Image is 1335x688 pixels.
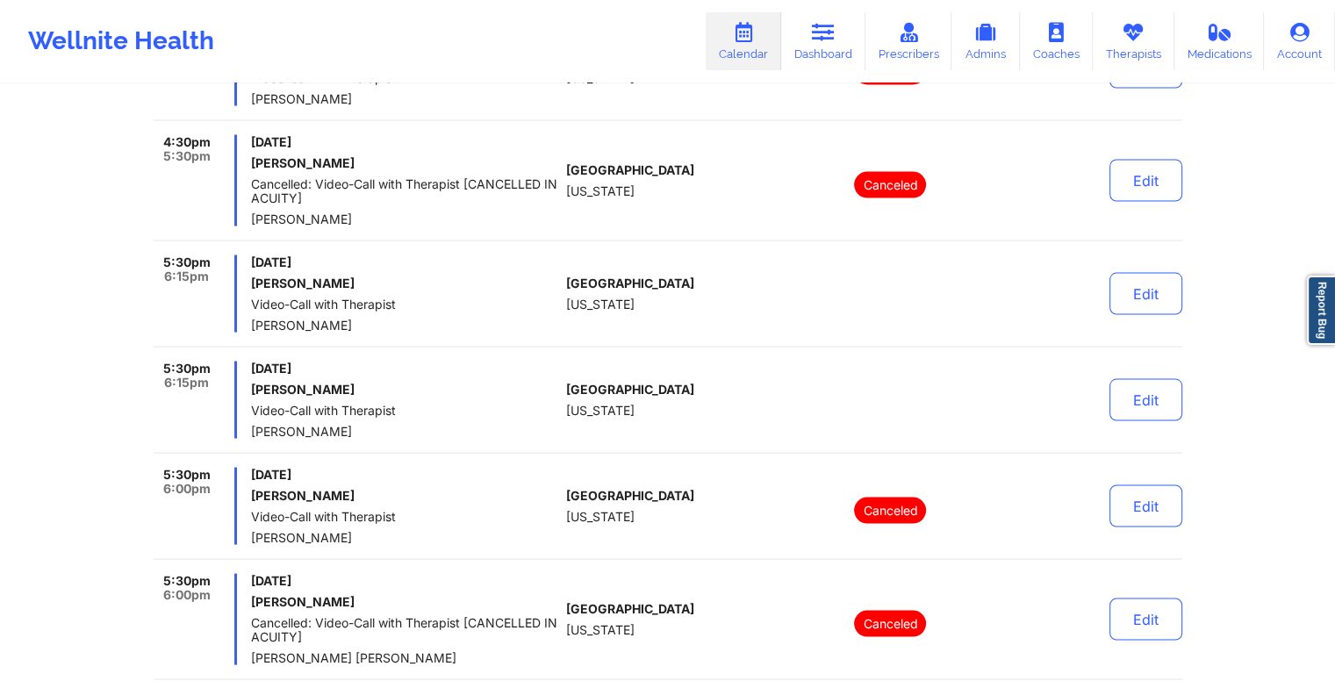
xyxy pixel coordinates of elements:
[251,510,559,524] span: Video-Call with Therapist
[163,468,211,482] span: 5:30pm
[251,92,559,106] span: [PERSON_NAME]
[251,616,559,644] span: Cancelled: Video-Call with Therapist [CANCELLED IN ACUITY]
[251,404,559,418] span: Video-Call with Therapist
[163,588,211,602] span: 6:00pm
[1109,598,1182,641] button: Edit
[1109,379,1182,421] button: Edit
[251,651,559,665] span: [PERSON_NAME] [PERSON_NAME]
[251,574,559,588] span: [DATE]
[854,611,926,637] p: Canceled
[163,149,211,163] span: 5:30pm
[163,362,211,376] span: 5:30pm
[706,12,781,70] a: Calendar
[1109,485,1182,527] button: Edit
[566,297,635,312] span: [US_STATE]
[251,177,559,205] span: Cancelled: Video-Call with Therapist [CANCELLED IN ACUITY]
[251,489,559,503] h6: [PERSON_NAME]
[251,595,559,609] h6: [PERSON_NAME]
[854,498,926,524] p: Canceled
[781,12,865,70] a: Dashboard
[251,297,559,312] span: Video-Call with Therapist
[163,482,211,496] span: 6:00pm
[251,319,559,333] span: [PERSON_NAME]
[566,404,635,418] span: [US_STATE]
[251,212,559,226] span: [PERSON_NAME]
[164,376,209,390] span: 6:15pm
[251,362,559,376] span: [DATE]
[251,425,559,439] span: [PERSON_NAME]
[163,574,211,588] span: 5:30pm
[163,255,211,269] span: 5:30pm
[251,468,559,482] span: [DATE]
[251,276,559,290] h6: [PERSON_NAME]
[1264,12,1335,70] a: Account
[251,156,559,170] h6: [PERSON_NAME]
[251,383,559,397] h6: [PERSON_NAME]
[854,172,926,198] p: Canceled
[951,12,1020,70] a: Admins
[566,276,694,290] span: [GEOGRAPHIC_DATA]
[1109,160,1182,202] button: Edit
[566,623,635,637] span: [US_STATE]
[1174,12,1265,70] a: Medications
[163,135,211,149] span: 4:30pm
[566,184,635,198] span: [US_STATE]
[865,12,952,70] a: Prescribers
[251,135,559,149] span: [DATE]
[251,531,559,545] span: [PERSON_NAME]
[566,383,694,397] span: [GEOGRAPHIC_DATA]
[164,269,209,283] span: 6:15pm
[251,255,559,269] span: [DATE]
[566,489,694,503] span: [GEOGRAPHIC_DATA]
[566,602,694,616] span: [GEOGRAPHIC_DATA]
[1020,12,1093,70] a: Coaches
[1109,273,1182,315] button: Edit
[566,163,694,177] span: [GEOGRAPHIC_DATA]
[1093,12,1174,70] a: Therapists
[566,510,635,524] span: [US_STATE]
[1307,276,1335,345] a: Report Bug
